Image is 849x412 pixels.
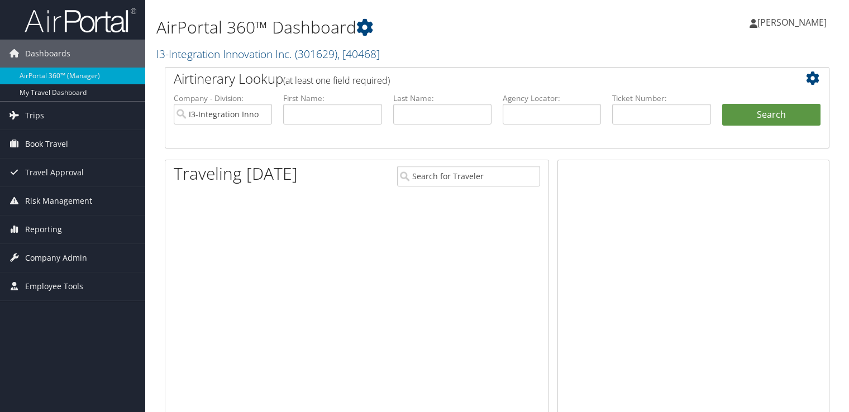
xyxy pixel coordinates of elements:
[25,130,68,158] span: Book Travel
[503,93,601,104] label: Agency Locator:
[174,69,765,88] h2: Airtinerary Lookup
[283,74,390,87] span: (at least one field required)
[722,104,821,126] button: Search
[174,162,298,185] h1: Traveling [DATE]
[25,102,44,130] span: Trips
[174,93,272,104] label: Company - Division:
[25,244,87,272] span: Company Admin
[25,7,136,33] img: airportal-logo.png
[156,16,610,39] h1: AirPortal 360™ Dashboard
[25,40,70,68] span: Dashboards
[393,93,492,104] label: Last Name:
[156,46,380,61] a: I3-Integration Innovation Inc.
[25,159,84,186] span: Travel Approval
[25,272,83,300] span: Employee Tools
[25,215,62,243] span: Reporting
[612,93,710,104] label: Ticket Number:
[337,46,380,61] span: , [ 40468 ]
[283,93,381,104] label: First Name:
[295,46,337,61] span: ( 301629 )
[25,187,92,215] span: Risk Management
[757,16,827,28] span: [PERSON_NAME]
[397,166,540,186] input: Search for Traveler
[750,6,838,39] a: [PERSON_NAME]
